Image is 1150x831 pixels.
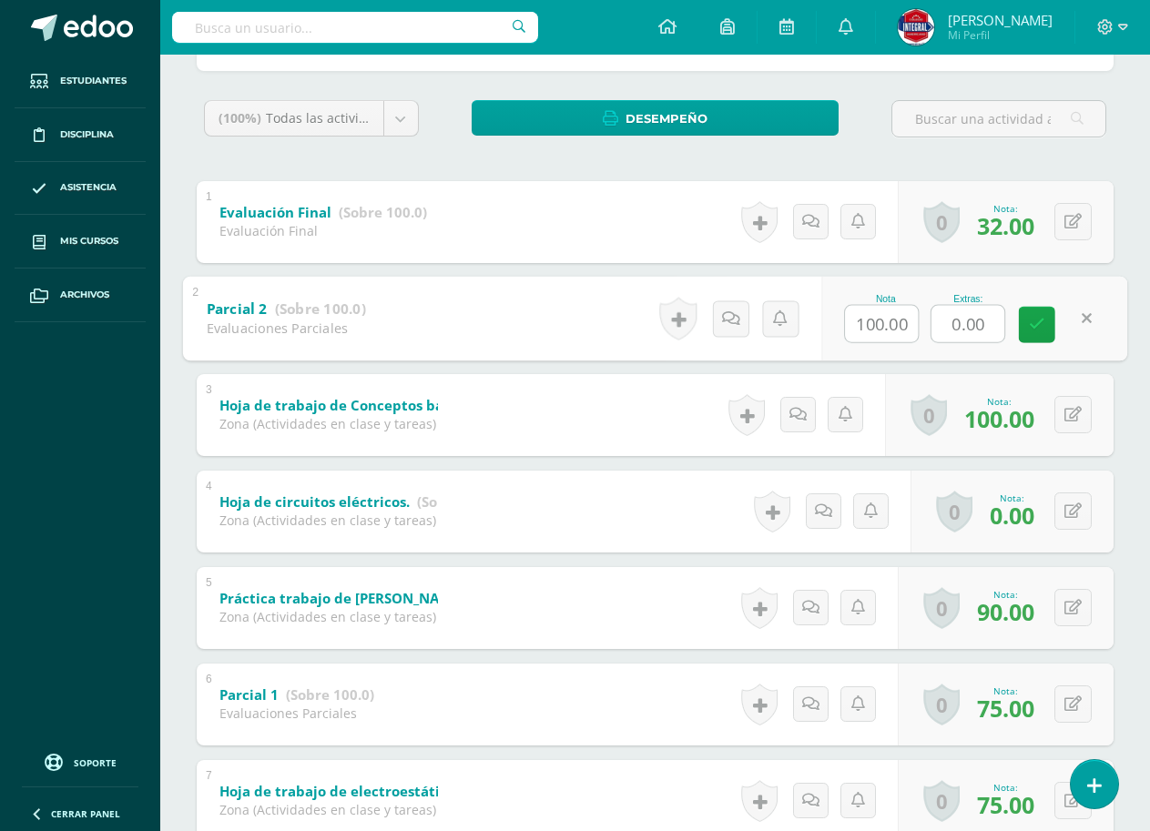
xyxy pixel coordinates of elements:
[60,127,114,142] span: Disciplina
[219,198,427,228] a: Evaluación Final (Sobre 100.0)
[219,782,578,800] b: Hoja de trabajo de electroestática y ley de Coulomb
[219,681,374,710] a: Parcial 1 (Sobre 100.0)
[15,269,146,322] a: Archivos
[219,685,279,704] b: Parcial 1
[990,492,1034,504] div: Nota:
[219,415,438,432] div: Zona (Actividades en clase y tareas)
[219,396,585,414] b: Hoja de trabajo de Conceptos básicos de electricidad
[219,704,374,722] div: Evaluaciones Parciales
[60,288,109,302] span: Archivos
[923,201,960,243] a: 0
[207,319,366,337] div: Evaluaciones Parciales
[977,210,1034,241] span: 32.00
[923,780,960,822] a: 0
[275,299,366,318] strong: (Sobre 100.0)
[948,27,1053,43] span: Mi Perfil
[219,222,427,239] div: Evaluación Final
[15,108,146,162] a: Disciplina
[74,756,117,769] span: Soporte
[936,491,972,532] a: 0
[219,391,680,421] a: Hoja de trabajo de Conceptos básicos de electricidad
[911,394,947,436] a: 0
[472,100,840,136] a: Desempeño
[977,789,1034,820] span: 75.00
[60,180,117,195] span: Asistencia
[964,395,1034,408] div: Nota:
[219,801,438,818] div: Zona (Actividades en clase y tareas)
[898,9,934,46] img: b162ec331ce9f8bdc5a41184ad28ca5c.png
[964,403,1034,434] span: 100.00
[977,684,1034,697] div: Nota:
[15,55,146,108] a: Estudiantes
[207,299,268,318] b: Parcial 2
[626,102,707,136] span: Desempeño
[846,305,919,341] input: 0-100.0
[339,203,427,221] strong: (Sobre 100.0)
[417,492,505,511] strong: (Sobre 100.0)
[931,294,1005,304] div: Extras:
[219,584,785,613] a: Práctica trabajo de [PERSON_NAME], y consumo de energía eléctrica.
[990,500,1034,531] span: 0.00
[219,492,410,511] b: Hoja de circuitos eléctricos.
[977,202,1034,215] div: Nota:
[923,684,960,725] a: 0
[60,234,118,248] span: Mis cursos
[22,749,138,774] a: Soporte
[219,109,261,127] span: (100%)
[923,587,960,629] a: 0
[266,109,492,127] span: Todas las actividades de esta unidad
[892,101,1105,137] input: Buscar una actividad aquí...
[15,215,146,269] a: Mis cursos
[51,807,120,820] span: Cerrar panel
[60,74,127,88] span: Estudiantes
[219,512,438,529] div: Zona (Actividades en clase y tareas)
[948,11,1053,29] span: [PERSON_NAME]
[15,162,146,216] a: Asistencia
[219,203,331,221] b: Evaluación Final
[219,589,689,607] b: Práctica trabajo de [PERSON_NAME], y consumo de energía eléctrica.
[977,693,1034,724] span: 75.00
[286,685,374,704] strong: (Sobre 100.0)
[207,294,366,323] a: Parcial 2 (Sobre 100.0)
[172,12,538,43] input: Busca un usuario...
[977,781,1034,794] div: Nota:
[977,596,1034,627] span: 90.00
[219,488,505,517] a: Hoja de circuitos eléctricos. (Sobre 100.0)
[931,305,1004,341] input: Extra
[977,588,1034,601] div: Nota:
[205,101,418,136] a: (100%)Todas las actividades de esta unidad
[219,777,674,806] a: Hoja de trabajo de electroestática y ley de Coulomb
[219,608,438,625] div: Zona (Actividades en clase y tareas)
[844,294,927,304] div: Nota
